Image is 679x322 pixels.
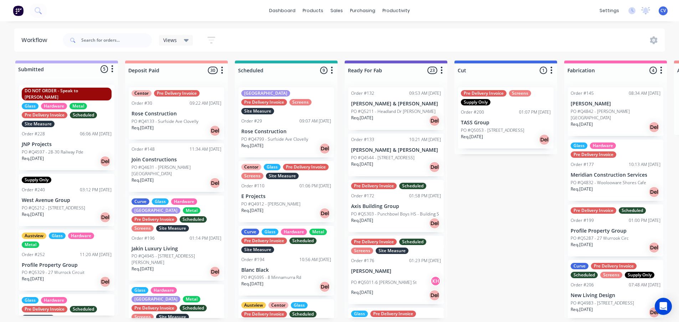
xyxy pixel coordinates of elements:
[99,156,111,167] div: Del
[99,212,111,223] div: Del
[132,207,180,214] div: [GEOGRAPHIC_DATA]
[19,174,114,226] div: Supply OnlyOrder #24003:12 PM [DATE]West Avenue GroupPO #Q5212 - [STREET_ADDRESS]Req.[DATE]Del
[22,269,84,276] p: PO #Q5329 - 27 Wurrock Circuit
[132,146,155,152] div: Order #148
[238,87,334,157] div: [GEOGRAPHIC_DATA]Pre Delivery InvoiceScreensSite MeasureOrder #2909:07 AM [DATE]Rose Construction...
[351,161,373,167] p: Req. [DATE]
[129,87,224,140] div: CentorPre Delivery InvoiceOrder #3009:22 AM [DATE]Rose ConstructionPO #Q4133 - Surfside Ave Clove...
[351,248,373,254] div: Screens
[22,177,51,183] div: Supply Only
[629,282,660,288] div: 07:48 AM [DATE]
[351,147,441,153] p: [PERSON_NAME] & [PERSON_NAME]
[49,233,66,239] div: Glass
[319,208,330,219] div: Del
[596,5,623,16] div: settings
[22,233,46,239] div: Austview
[289,311,317,317] div: Scheduled
[241,246,274,253] div: Site Measure
[351,136,374,143] div: Order #133
[241,193,331,199] p: E Projects
[568,204,663,257] div: Pre Delivery InvoiceScheduledOrder #19901:00 PM [DATE]Profile Property GroupPO #Q5287 - 27 Wurroo...
[132,216,177,223] div: Pre Delivery Invoice
[370,311,416,317] div: Pre Delivery Invoice
[291,302,308,308] div: Glass
[648,242,660,253] div: Del
[183,296,200,302] div: Metal
[241,201,300,207] p: PO #Q4912 - [PERSON_NAME]
[209,125,221,136] div: Del
[571,263,588,269] div: Curve
[13,5,24,16] img: Factory
[351,108,436,115] p: PO #Q5211 - Headland Dr [PERSON_NAME]
[268,302,288,308] div: Centor
[132,125,154,131] p: Req. [DATE]
[22,112,67,118] div: Pre Delivery Invoice
[180,305,207,311] div: Scheduled
[266,5,299,16] a: dashboard
[132,157,221,163] p: Join Constructions
[571,306,593,313] p: Req. [DATE]
[299,183,331,189] div: 01:06 PM [DATE]
[132,164,221,177] p: PO #Q4631 - [PERSON_NAME][GEOGRAPHIC_DATA]
[461,120,551,126] p: TASS Group
[281,229,307,235] div: Hardware
[156,314,189,320] div: Site Measure
[409,136,441,143] div: 10:21 AM [DATE]
[132,266,154,272] p: Req. [DATE]
[22,251,45,258] div: Order #252
[241,207,263,214] p: Req. [DATE]
[399,183,426,189] div: Scheduled
[132,296,180,302] div: [GEOGRAPHIC_DATA]
[351,289,373,296] p: Req. [DATE]
[519,109,551,115] div: 01:07 PM [DATE]
[289,238,317,244] div: Scheduled
[351,101,441,107] p: [PERSON_NAME] & [PERSON_NAME]
[409,90,441,97] div: 09:53 AM [DATE]
[351,183,397,189] div: Pre Delivery Invoice
[163,36,177,44] span: Views
[152,198,169,205] div: Glass
[241,229,259,235] div: Curve
[571,207,616,214] div: Pre Delivery Invoice
[289,99,312,105] div: Screens
[132,90,151,97] div: Centor
[571,172,660,178] p: Meridian Construction Services
[132,253,221,266] p: PO #Q4945 - [STREET_ADDRESS][PERSON_NAME]
[80,187,112,193] div: 03:12 PM [DATE]
[22,141,112,147] p: JNP Projects
[129,143,224,192] div: Order #14811:34 AM [DATE]Join ConstructionsPO #Q4631 - [PERSON_NAME][GEOGRAPHIC_DATA]Req.[DATE]Del
[346,5,379,16] div: purchasing
[629,90,660,97] div: 08:34 AM [DATE]
[348,87,444,130] div: Order #13209:53 AM [DATE][PERSON_NAME] & [PERSON_NAME]PO #Q5211 - Headland Dr [PERSON_NAME]Req.[D...
[461,109,484,115] div: Order #200
[327,5,346,16] div: sales
[319,143,330,154] div: Del
[99,276,111,287] div: Del
[568,87,663,136] div: Order #14508:34 AM [DATE][PERSON_NAME]PO #Q4842 - [PERSON_NAME][GEOGRAPHIC_DATA]Req.[DATE]Del
[351,90,374,97] div: Order #132
[129,196,224,281] div: CurveGlassHardware[GEOGRAPHIC_DATA]MetalPre Delivery InvoiceScheduledScreensSite MeasureOrder #19...
[183,207,200,214] div: Metal
[591,263,637,269] div: Pre Delivery Invoice
[241,256,264,263] div: Order #194
[156,225,189,232] div: Site Measure
[319,281,330,292] div: Del
[132,287,148,294] div: Glass
[132,225,154,232] div: Screens
[22,103,38,109] div: Glass
[430,276,441,286] div: KH
[80,131,112,137] div: 06:06 AM [DATE]
[571,161,594,168] div: Order #177
[351,193,374,199] div: Order #172
[379,5,413,16] div: productivity
[241,136,308,142] p: PO #Q4799 - Surfside Ave Clovelly
[351,155,415,161] p: PO #Q4544 - [STREET_ADDRESS]
[70,306,97,312] div: Scheduled
[458,87,554,149] div: Pre Delivery InvoiceScreensSupply OnlyOrder #20001:07 PM [DATE]TASS GroupPO #Q5053 - [STREET_ADDR...
[348,236,444,304] div: Pre Delivery InvoiceScheduledScreensSite MeasureOrder #17601:23 PM [DATE][PERSON_NAME]PO #Q5011-6...
[571,282,594,288] div: Order #206
[351,279,417,286] p: PO #Q5011-6 [PERSON_NAME] St
[299,118,331,124] div: 09:07 AM [DATE]
[571,180,646,186] p: PO #Q4832 - Woolooware Shores Cafe
[648,186,660,198] div: Del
